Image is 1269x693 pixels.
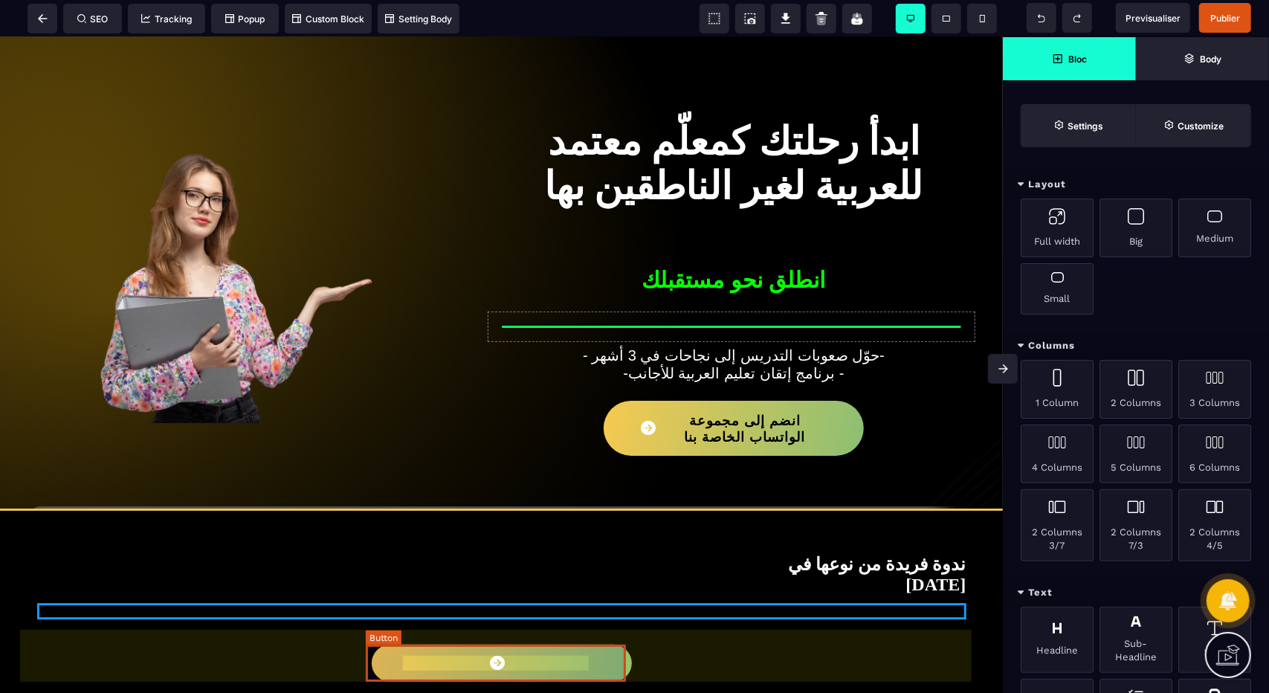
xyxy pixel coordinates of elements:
[1200,54,1221,65] strong: Body
[1100,199,1172,257] div: Big
[37,74,502,386] img: e94584dc8c426b233f3afe73ad0df509_vue-de-face-jeune-femme-donnant-la-main-vide-avec-son-document-P...
[385,13,452,25] span: Setting Body
[735,4,765,33] span: Screenshot
[1100,607,1172,673] div: Sub-Headline
[1003,171,1269,199] div: Layout
[225,13,265,25] span: Popup
[1021,199,1094,257] div: Full width
[1068,54,1087,65] strong: Bloc
[37,509,966,565] h2: ندوة فريدة من نوعها في [DATE]
[1003,37,1136,80] span: Open Blocks
[1021,489,1094,561] div: 2 Columns 3/7
[1021,425,1094,483] div: 4 Columns
[502,222,966,289] h2: انطلق نحو مستقبلك
[1178,360,1251,419] div: 3 Columns
[141,13,192,25] span: Tracking
[1003,332,1269,360] div: Columns
[77,13,109,25] span: SEO
[1100,360,1172,419] div: 2 Columns
[1003,579,1269,607] div: Text
[700,4,729,33] span: View components
[1021,607,1094,673] div: Headline
[502,74,966,222] h1: ابدأ رحلتك كمعلّم معتمد للعربية لغير الناطقين بها
[502,306,966,349] text: - حوّل صعوبات التدريس إلى نجاحات في 3 أشهر- -برنامج إتقان تعليم العربية للأجانب -
[1210,13,1240,24] span: Publier
[1178,199,1251,257] div: Medium
[1116,3,1190,33] span: Preview
[1178,425,1251,483] div: 6 Columns
[1100,425,1172,483] div: 5 Columns
[1068,120,1103,132] strong: Settings
[1178,120,1224,132] strong: Customize
[1021,360,1094,419] div: 1 Column
[604,364,864,419] button: انضم إلى مجموعة الواتساب الخاصة بنا
[292,13,364,25] span: Custom Block
[1136,37,1269,80] span: Open Layer Manager
[1136,104,1251,147] span: Open Style Manager
[1178,607,1251,673] div: Text
[1100,489,1172,561] div: 2 Columns 7/3
[1021,263,1094,315] div: Small
[1126,13,1181,24] span: Previsualiser
[1178,489,1251,561] div: 2 Columns 4/5
[1021,104,1136,147] span: Settings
